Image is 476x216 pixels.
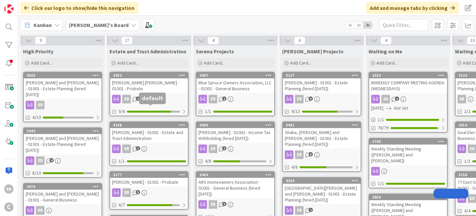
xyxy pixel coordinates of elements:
[110,78,188,93] div: [PERSON_NAME].[PERSON_NAME] - 01001 - Probate
[136,146,140,150] span: 1
[345,22,354,28] span: 1x
[196,128,274,143] div: [PERSON_NAME] - 01002 - Income Tax Withholding (hired [DATE])
[110,172,188,186] div: 3177[PERSON_NAME] - 01001 - Probate
[36,156,45,165] div: ER
[24,72,102,78] div: 4025
[286,123,361,127] div: 3961
[464,207,470,214] span: 4/4
[369,48,402,55] span: Waiting on Me
[110,122,188,143] div: 3168[PERSON_NAME] - 01001 - Estate and Trust Administration
[464,108,470,115] span: 2/2
[464,158,470,165] span: 1/1
[196,122,274,143] div: 3986[PERSON_NAME] - 01002 - Income Tax Withholding (hired [DATE])
[196,145,274,153] div: ER
[110,95,188,103] div: ER
[110,72,188,93] div: 3953[PERSON_NAME].[PERSON_NAME] - 01001 - Probate
[209,145,217,153] div: ER
[282,48,343,55] span: Ryan Projects
[283,72,361,78] div: 3127
[394,105,408,111] i: Not Set
[24,156,102,165] div: ER
[196,121,275,166] a: 3986[PERSON_NAME] - 01002 - Income Tax Withholding (hired [DATE])ER4/8
[117,60,138,66] span: Add Card...
[290,60,311,66] span: Add Card...
[24,128,102,154] div: 3943[PERSON_NAME] and [PERSON_NAME] - 01001 - Estate Planning (hired [DATE])
[369,145,447,165] div: Weekly Standing Meeting ([PERSON_NAME] and [PERSON_NAME])
[27,129,102,133] div: 3943
[110,128,188,143] div: [PERSON_NAME] - 01001 - Estate and Trust Administration
[136,96,140,101] span: 1
[196,178,274,198] div: ARS Homeowners Association - 01001 - General Business (hired [DATE])
[121,37,133,44] span: 17
[24,184,102,190] div: 4076
[196,172,274,178] div: 3064
[142,95,163,101] h5: default
[372,139,447,144] div: 2740
[199,173,274,177] div: 3064
[309,96,313,101] span: 9
[196,122,274,128] div: 3986
[369,116,447,124] div: 1/1
[36,206,45,215] div: ER
[369,139,447,165] div: 2740Weekly Standing Meeting ([PERSON_NAME] and [PERSON_NAME])
[309,152,313,156] span: 6
[196,172,274,198] div: 3064ARS Homeowners Association - 01001 - General Business (hired [DATE])
[283,122,361,148] div: 3961Shake, [PERSON_NAME] and [PERSON_NAME] - 01001 - Estate Planning (hired [DATE])
[23,48,53,55] span: High Priority
[283,178,361,204] div: 4029[GEOGRAPHIC_DATA][PERSON_NAME] and [PERSON_NAME] - 01001 - Estate Planning (hired [DATE])
[295,150,304,159] div: ER
[27,184,102,189] div: 4076
[371,105,383,112] span: [DATE]
[24,184,102,204] div: 4076[PERSON_NAME] and [PERSON_NAME] - 01001 - General Business
[205,158,211,165] span: 4/8
[23,127,102,178] a: 3943[PERSON_NAME] and [PERSON_NAME] - 01001 - Estate Planning (hired [DATE])ER8/10
[204,60,225,66] span: Add Card...
[286,73,361,78] div: 3127
[196,72,275,116] a: 3987Blue Spruce Owners Association, LLC - 01001 - General BusinessER1/1
[282,121,361,172] a: 3961Shake, [PERSON_NAME] and [PERSON_NAME] - 01001 - Estate Planning (hired [DATE])ER4/8
[286,178,361,183] div: 4029
[295,206,304,215] div: ER
[222,96,226,101] span: 1
[283,128,361,148] div: Shake, [PERSON_NAME] and [PERSON_NAME] - 01001 - Estate Planning (hired [DATE])
[283,206,361,215] div: ER
[113,173,188,177] div: 3177
[113,73,188,78] div: 3953
[291,164,298,171] span: 4/8
[4,202,14,212] div: C
[36,101,45,109] div: ER
[32,114,41,121] span: 4/10
[23,72,102,122] a: 4025[PERSON_NAME] and [PERSON_NAME] - 01001 - Estate Planning (hired [DATE])ER4/10
[196,48,234,55] span: Serena Projects
[222,202,226,206] span: 5
[196,72,274,78] div: 3987
[205,108,211,115] span: 1/1
[24,134,102,154] div: [PERSON_NAME] and [PERSON_NAME] - 01001 - Estate Planning (hired [DATE])
[20,2,138,14] div: Click our logo to show/hide this navigation
[369,95,447,103] div: AA
[196,95,274,103] div: ER
[222,146,226,150] span: 2
[366,2,459,14] div: Add and manage tabs by clicking
[369,194,447,200] div: 2858
[369,138,448,188] a: 2740Weekly Standing Meeting ([PERSON_NAME] and [PERSON_NAME])1/1
[283,184,361,204] div: [GEOGRAPHIC_DATA][PERSON_NAME] and [PERSON_NAME] - 01001 - Estate Planning (hired [DATE])
[113,123,188,127] div: 3168
[122,95,131,103] div: ER
[34,21,52,29] span: Kanban
[363,22,372,28] span: 3x
[31,60,52,66] span: Add Card...
[369,78,447,93] div: BIWEEKLY COMPANY MEETING AGENDA (WEDNESDAYS)
[369,72,448,133] a: 2532BIWEEKLY COMPANY MEETING AGENDA (WEDNESDAYS)AA[DATE]Not Set1/176/79
[372,195,447,200] div: 2858
[24,72,102,99] div: 4025[PERSON_NAME] and [PERSON_NAME] - 01001 - Estate Planning (hired [DATE])
[369,139,447,145] div: 2740
[199,123,274,127] div: 3986
[69,22,129,28] b: [PERSON_NAME]'s Board
[110,122,188,128] div: 3168
[110,172,188,178] div: 3177
[369,72,447,93] div: 2532BIWEEKLY COMPANY MEETING AGENDA (WEDNESDAYS)
[32,170,41,176] span: 8/10
[110,145,188,153] div: ER
[49,158,54,162] span: 4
